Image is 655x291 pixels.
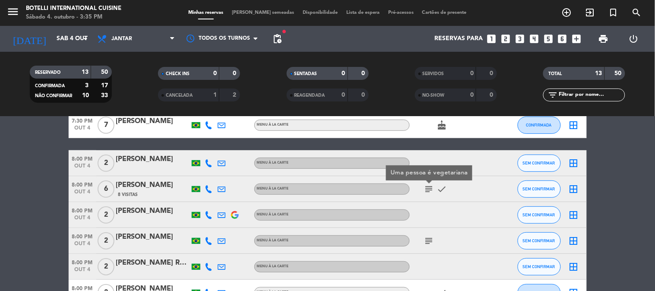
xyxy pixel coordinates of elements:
i: looks_5 [543,33,554,44]
strong: 10 [82,92,89,98]
span: [PERSON_NAME] semeadas [228,10,298,15]
span: CANCELADA [166,93,193,98]
span: SEM CONFIRMAR [523,161,555,165]
strong: 17 [101,82,110,89]
i: looks_two [500,33,511,44]
span: Lista de espera [342,10,384,15]
span: CHECK INS [166,72,190,76]
i: turned_in_not [608,7,619,18]
i: border_all [569,158,579,168]
span: RESERVADO [35,70,60,75]
div: Sábado 4. outubro - 3:35 PM [26,13,121,22]
div: [PERSON_NAME] [116,206,190,217]
span: 8:00 PM [69,153,96,163]
span: SEM CONFIRMAR [523,187,555,191]
span: MENU À LA CARTE [257,213,289,216]
button: SEM CONFIRMAR [518,206,561,224]
span: 2 [98,206,114,224]
span: out 4 [69,189,96,199]
div: [PERSON_NAME] [116,180,190,191]
div: Botelli International Cuisine [26,4,121,13]
span: TOTAL [548,72,562,76]
span: out 4 [69,267,96,277]
i: border_all [569,262,579,272]
span: fiber_manual_record [282,29,287,34]
span: 8 Visitas [118,191,138,198]
strong: 50 [101,69,110,75]
button: SEM CONFIRMAR [518,258,561,275]
strong: 0 [361,92,367,98]
div: [PERSON_NAME] [116,116,190,127]
strong: 0 [213,70,217,76]
span: 8:00 PM [69,231,96,241]
button: CONFIRMADA [518,117,561,134]
i: border_all [569,210,579,220]
span: 8:00 PM [69,257,96,267]
span: SEM CONFIRMAR [523,212,555,217]
strong: 1 [213,92,217,98]
i: [DATE] [6,29,52,48]
strong: 0 [470,92,474,98]
i: search [632,7,642,18]
span: MENU À LA CARTE [257,123,289,127]
span: Reservas para [434,35,483,42]
span: 7:30 PM [69,115,96,125]
i: menu [6,5,19,18]
div: [PERSON_NAME] [116,154,190,165]
img: google-logo.png [231,211,239,219]
span: Cartões de presente [418,10,471,15]
i: looks_4 [528,33,540,44]
span: out 4 [69,125,96,135]
span: out 4 [69,163,96,173]
i: cake [437,120,447,130]
strong: 0 [490,92,495,98]
strong: 3 [85,82,89,89]
span: out 4 [69,215,96,225]
button: SEM CONFIRMAR [518,155,561,172]
span: Disponibilidade [298,10,342,15]
span: MENU À LA CARTE [257,239,289,242]
span: pending_actions [272,34,282,44]
strong: 13 [82,69,89,75]
strong: 33 [101,92,110,98]
i: looks_6 [557,33,568,44]
span: 8:00 PM [69,179,96,189]
div: [PERSON_NAME] [116,231,190,243]
span: MENU À LA CARTE [257,187,289,190]
strong: 0 [470,70,474,76]
i: looks_3 [514,33,525,44]
span: MENU À LA CARTE [257,161,289,164]
span: 6 [98,180,114,198]
span: out 4 [69,241,96,251]
div: LOG OUT [619,26,649,52]
span: 8:00 PM [69,205,96,215]
span: SENTADAS [294,72,317,76]
button: menu [6,5,19,21]
strong: 0 [342,70,345,76]
span: 2 [98,258,114,275]
div: [PERSON_NAME] Resplande de Carvalhi [116,257,190,269]
input: Filtrar por nome... [558,90,625,100]
strong: 0 [361,70,367,76]
i: border_all [569,184,579,194]
strong: 0 [342,92,345,98]
button: SEM CONFIRMAR [518,180,561,198]
i: add_circle_outline [562,7,572,18]
strong: 50 [615,70,623,76]
strong: 13 [595,70,602,76]
i: power_settings_new [628,34,639,44]
span: print [598,34,609,44]
i: add_box [571,33,582,44]
span: MENU À LA CARTE [257,265,289,268]
span: 2 [98,232,114,250]
strong: 2 [233,92,238,98]
span: Jantar [111,36,132,42]
span: SEM CONFIRMAR [523,264,555,269]
i: exit_to_app [585,7,595,18]
span: REAGENDADA [294,93,325,98]
i: looks_one [486,33,497,44]
strong: 0 [490,70,495,76]
i: subject [424,236,434,246]
i: border_all [569,236,579,246]
i: arrow_drop_down [80,34,91,44]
